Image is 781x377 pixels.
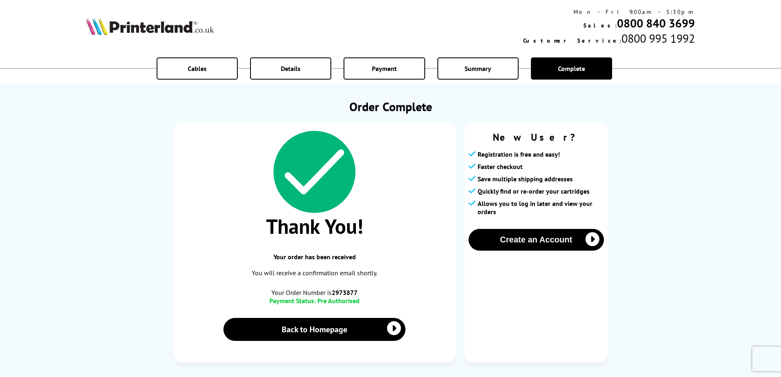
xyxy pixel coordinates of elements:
span: Pre Authorised [317,297,360,305]
span: New User? [469,131,604,144]
span: Thank You! [182,213,448,240]
a: 0800 840 3699 [617,16,695,31]
h1: Order Complete [173,98,608,114]
img: Printerland Logo [86,17,214,35]
span: Customer Service: [523,37,622,44]
span: Faster checkout [478,162,523,171]
b: 2973877 [332,288,357,297]
span: Registration is free and easy! [478,150,560,158]
span: Your Order Number is [182,288,448,297]
span: Allows you to log in later and view your orders [478,199,604,216]
span: Complete [558,64,585,73]
span: Quickly find or re-order your cartridges [478,187,590,195]
p: You will receive a confirmation email shortly. [182,267,448,279]
button: Create an Account [469,229,604,251]
div: Mon - Fri 9:00am - 5:30pm [523,8,695,16]
span: Sales: [583,22,617,29]
span: Payment Status: [269,297,316,305]
span: Summary [465,64,491,73]
a: Back to Homepage [223,318,406,341]
span: 0800 995 1992 [622,31,695,46]
span: Details [281,64,301,73]
span: Your order has been received [182,253,448,261]
span: Save multiple shipping addresses [478,175,573,183]
span: Cables [188,64,207,73]
span: Payment [372,64,397,73]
